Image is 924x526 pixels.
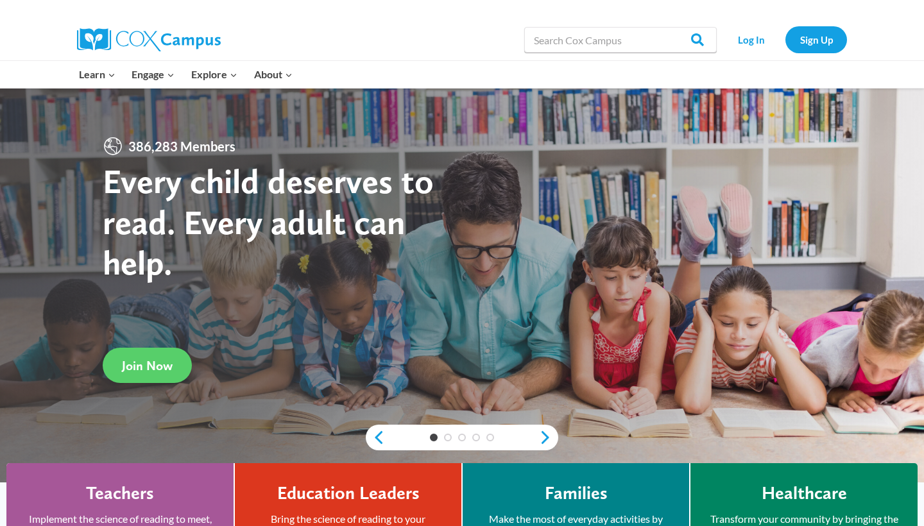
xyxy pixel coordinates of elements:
a: previous [366,430,385,445]
span: About [254,66,293,83]
h4: Teachers [86,482,154,504]
span: 386,283 Members [123,136,241,157]
a: Join Now [103,348,192,383]
nav: Secondary Navigation [723,26,847,53]
a: next [539,430,558,445]
h4: Healthcare [762,482,847,504]
a: 3 [458,434,466,441]
a: Sign Up [785,26,847,53]
a: 4 [472,434,480,441]
span: Join Now [122,358,173,373]
span: Engage [132,66,175,83]
h4: Families [545,482,608,504]
span: Learn [79,66,116,83]
a: 2 [444,434,452,441]
a: Log In [723,26,779,53]
a: 5 [486,434,494,441]
input: Search Cox Campus [524,27,717,53]
a: 1 [430,434,438,441]
strong: Every child deserves to read. Every adult can help. [103,160,434,283]
div: content slider buttons [366,425,558,450]
h4: Education Leaders [277,482,420,504]
img: Cox Campus [77,28,221,51]
nav: Primary Navigation [71,61,300,88]
span: Explore [191,66,237,83]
